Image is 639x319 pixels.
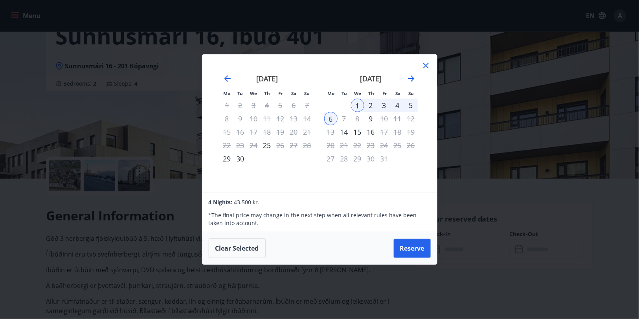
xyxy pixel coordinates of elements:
td: Selected. Saturday, October 4, 2025 [391,99,404,112]
td: Not available. Thursday, September 18, 2025 [261,125,274,139]
div: Move backward to switch to the previous month. [223,74,232,83]
div: Only check in available [338,125,351,139]
div: Only check in available [364,112,378,125]
td: Not available. Tuesday, September 2, 2025 [234,99,247,112]
button: Clear selected [209,238,266,258]
td: Not available. Tuesday, September 23, 2025 [234,139,247,152]
small: Fr [382,90,387,96]
small: Mo [328,90,335,96]
td: Not available. Monday, October 27, 2025 [324,152,338,165]
small: Th [368,90,374,96]
td: Not available. Sunday, September 21, 2025 [301,125,314,139]
td: Not available. Thursday, September 11, 2025 [261,112,274,125]
div: 15 [351,125,364,139]
td: Not available. Thursday, October 30, 2025 [364,152,378,165]
td: Choose Tuesday, September 9, 2025 as your check-in date. It’s available. [234,112,247,125]
td: Not available. Wednesday, October 22, 2025 [351,139,364,152]
td: Selected. Friday, October 3, 2025 [378,99,391,112]
td: Not available. Monday, October 13, 2025 [324,125,338,139]
div: Only check in available [261,139,274,152]
td: Choose Friday, October 17, 2025 as your check-in date. It’s available. [378,125,391,139]
td: Not available. Wednesday, October 8, 2025 [351,112,364,125]
td: Not available. Friday, October 31, 2025 [378,152,391,165]
div: 30 [234,152,247,165]
div: Calendar [212,64,428,183]
p: * The final price may change in the next step when all relevant rules have been taken into account. [209,211,430,227]
td: Not available. Sunday, October 19, 2025 [404,125,418,139]
td: Not available. Wednesday, September 3, 2025 [247,99,261,112]
td: Not available. Monday, September 15, 2025 [220,125,234,139]
td: Not available. Sunday, October 26, 2025 [404,139,418,152]
small: Fr [278,90,283,96]
td: Not available. Wednesday, October 29, 2025 [351,152,364,165]
small: Su [305,90,310,96]
small: Th [264,90,270,96]
td: Not available. Saturday, September 20, 2025 [287,125,301,139]
small: Mo [224,90,231,96]
small: Su [409,90,414,96]
td: Not available. Friday, October 24, 2025 [378,139,391,152]
div: Only check out available [378,125,391,139]
td: Choose Thursday, October 9, 2025 as your check-in date. It’s available. [364,112,378,125]
td: Not available. Tuesday, September 16, 2025 [234,125,247,139]
td: Not available. Thursday, October 23, 2025 [364,139,378,152]
td: Not available. Sunday, September 7, 2025 [301,99,314,112]
td: Not available. Monday, September 22, 2025 [220,139,234,152]
td: Not available. Wednesday, September 24, 2025 [247,139,261,152]
td: Choose Tuesday, September 30, 2025 as your check-in date. It’s available. [234,152,247,165]
div: Only check out available [274,139,287,152]
small: Sa [291,90,296,96]
td: Choose Wednesday, October 15, 2025 as your check-in date. It’s available. [351,125,364,139]
td: Not available. Tuesday, October 21, 2025 [338,139,351,152]
td: Not available. Friday, September 5, 2025 [274,99,287,112]
small: Tu [342,90,347,96]
td: Not available. Wednesday, September 10, 2025 [247,112,261,125]
div: Only check in available [220,152,234,165]
td: Choose Monday, September 8, 2025 as your check-in date. It’s available. [220,112,234,125]
td: Selected. Sunday, October 5, 2025 [404,99,418,112]
small: Sa [395,90,400,96]
td: Not available. Tuesday, October 7, 2025 [338,112,351,125]
td: Not available. Saturday, October 18, 2025 [391,125,404,139]
small: We [250,90,257,96]
div: 3 [378,99,391,112]
div: 16 [364,125,378,139]
td: Choose Thursday, September 25, 2025 as your check-in date. It’s available. [261,139,274,152]
td: Not available. Sunday, September 14, 2025 [301,112,314,125]
small: We [354,90,362,96]
td: Choose Monday, September 29, 2025 as your check-in date. It’s available. [220,152,234,165]
td: Not available. Saturday, October 11, 2025 [391,112,404,125]
div: 4 [391,99,404,112]
td: Not available. Sunday, October 12, 2025 [404,112,418,125]
button: Reserve [394,239,431,258]
td: Choose Friday, October 10, 2025 as your check-in date. It’s available. [378,112,391,125]
span: 43.500 kr. [234,198,260,206]
td: Not available. Monday, September 1, 2025 [220,99,234,112]
span: 4 Nights: [209,198,233,206]
td: Not available. Thursday, September 4, 2025 [261,99,274,112]
strong: [DATE] [360,74,382,83]
td: Not available. Monday, October 20, 2025 [324,139,338,152]
td: Not available. Friday, September 12, 2025 [274,112,287,125]
td: Selected as start date. Wednesday, October 1, 2025 [351,99,364,112]
td: Not available. Saturday, September 13, 2025 [287,112,301,125]
td: Not available. Saturday, October 25, 2025 [391,139,404,152]
div: 2 [364,99,378,112]
div: Move forward to switch to the next month. [407,74,416,83]
td: Choose Tuesday, October 14, 2025 as your check-in date. It’s available. [338,125,351,139]
td: Not available. Tuesday, October 28, 2025 [338,152,351,165]
small: Tu [238,90,243,96]
td: Not available. Sunday, September 28, 2025 [301,139,314,152]
td: Not available. Wednesday, September 17, 2025 [247,125,261,139]
td: Selected. Thursday, October 2, 2025 [364,99,378,112]
td: Not available. Friday, September 19, 2025 [274,125,287,139]
div: 1 [351,99,364,112]
div: Only check out available [378,112,391,125]
td: Not available. Saturday, September 6, 2025 [287,99,301,112]
td: Not available. Saturday, September 27, 2025 [287,139,301,152]
div: Only check out available [324,112,338,125]
td: Choose Friday, September 26, 2025 as your check-in date. It’s available. [274,139,287,152]
td: Selected as end date. Monday, October 6, 2025 [324,112,338,125]
div: 5 [404,99,418,112]
strong: [DATE] [256,74,278,83]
